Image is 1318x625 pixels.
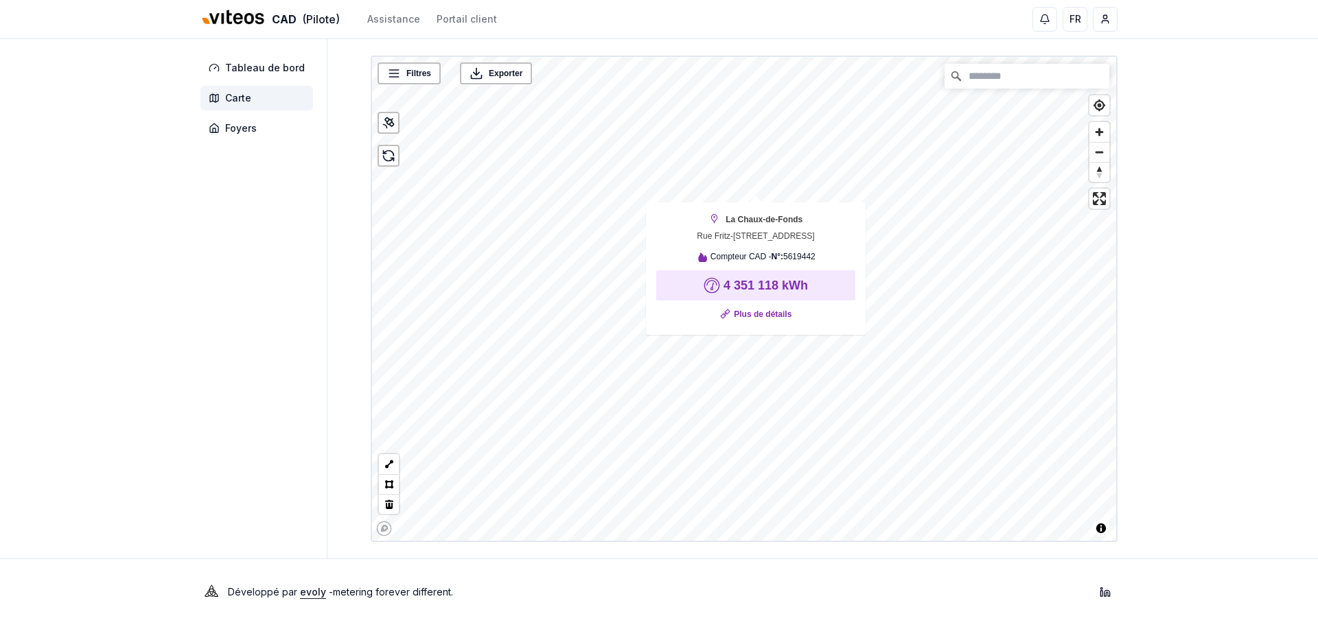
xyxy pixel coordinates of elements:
[200,116,319,141] a: Foyers
[200,56,319,80] a: Tableau de bord
[272,11,297,27] span: CAD
[379,474,399,494] button: Polygon tool (p)
[372,57,1119,543] canvas: Map
[302,11,340,27] span: (Pilote)
[1089,142,1109,162] button: Zoom out
[710,250,816,263] span: Compteur CAD - 5619442
[406,67,431,80] span: Filtres
[724,279,808,292] strong: 4 351 118 kWh
[945,64,1109,89] input: Chercher
[489,67,522,80] span: Exporter
[225,61,305,75] span: Tableau de bord
[1093,520,1109,536] button: Toggle attribution
[1089,162,1109,182] button: Reset bearing to north
[772,252,783,261] strong: N°:
[376,521,392,536] a: Mapbox homepage
[726,213,802,226] strong: La Chaux-de-Fonds
[437,12,497,26] a: Portail client
[200,1,266,34] img: Viteos - CAD Logo
[656,213,855,243] div: Rue Fritz-[STREET_ADDRESS]
[1089,122,1109,142] button: Zoom in
[300,586,326,598] a: evoly
[367,12,420,26] a: Assistance
[1089,163,1109,182] span: Reset bearing to north
[379,454,399,474] button: LineString tool (l)
[1089,189,1109,209] button: Enter fullscreen
[200,86,319,110] a: Carte
[225,121,257,135] span: Foyers
[228,582,453,602] p: Développé par - metering forever different .
[225,91,251,105] span: Carte
[200,581,222,603] img: Evoly Logo
[1070,12,1081,26] span: FR
[1063,7,1087,32] button: FR
[379,494,399,514] button: Delete
[734,307,791,321] a: Plus de détails
[200,5,340,34] a: CAD(Pilote)
[1089,143,1109,162] span: Zoom out
[1089,95,1109,115] button: Find my location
